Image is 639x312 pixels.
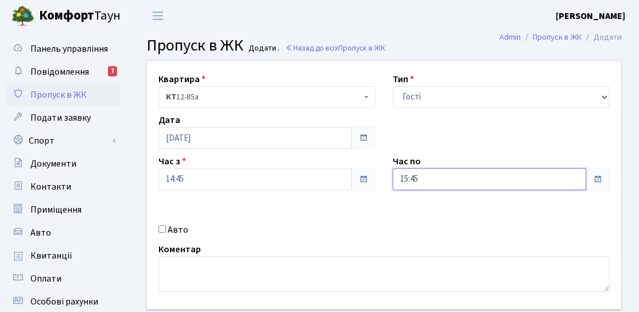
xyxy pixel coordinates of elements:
[30,66,89,78] span: Повідомлення
[158,242,201,256] label: Коментар
[6,175,121,198] a: Контакти
[108,66,117,76] div: 7
[158,72,206,86] label: Квартира
[146,34,243,57] span: Пропуск в ЖК
[30,43,108,55] span: Панель управління
[393,155,421,168] label: Час по
[158,86,375,108] span: <b>КТ</b>&nbsp;&nbsp;&nbsp;&nbsp;12-85а
[166,91,176,103] b: КТ
[6,267,121,290] a: Оплати
[30,226,51,239] span: Авто
[30,88,87,101] span: Пропуск в ЖК
[556,9,625,23] a: [PERSON_NAME]
[482,25,639,49] nav: breadcrumb
[30,272,61,285] span: Оплати
[393,72,414,86] label: Тип
[11,5,34,28] img: logo.png
[6,198,121,221] a: Приміщення
[533,31,582,43] a: Пропуск в ЖК
[6,129,121,152] a: Спорт
[6,83,121,106] a: Пропуск в ЖК
[158,113,180,127] label: Дата
[30,295,98,308] span: Особові рахунки
[168,223,188,237] label: Авто
[499,31,521,43] a: Admin
[30,180,71,193] span: Контакти
[556,10,625,22] b: [PERSON_NAME]
[582,31,622,44] li: Додати
[6,221,121,244] a: Авто
[144,6,172,25] button: Переключити навігацію
[338,43,385,53] span: Пропуск в ЖК
[285,43,385,53] a: Назад до всіхПропуск в ЖК
[39,6,121,26] span: Таун
[39,6,94,25] b: Комфорт
[158,155,186,168] label: Час з
[6,37,121,60] a: Панель управління
[6,152,121,175] a: Документи
[166,91,361,103] span: <b>КТ</b>&nbsp;&nbsp;&nbsp;&nbsp;12-85а
[6,60,121,83] a: Повідомлення7
[30,157,76,170] span: Документи
[30,249,72,262] span: Квитанції
[30,111,91,124] span: Подати заявку
[6,244,121,267] a: Квитанції
[6,106,121,129] a: Подати заявку
[247,44,280,53] small: Додати .
[30,203,82,216] span: Приміщення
